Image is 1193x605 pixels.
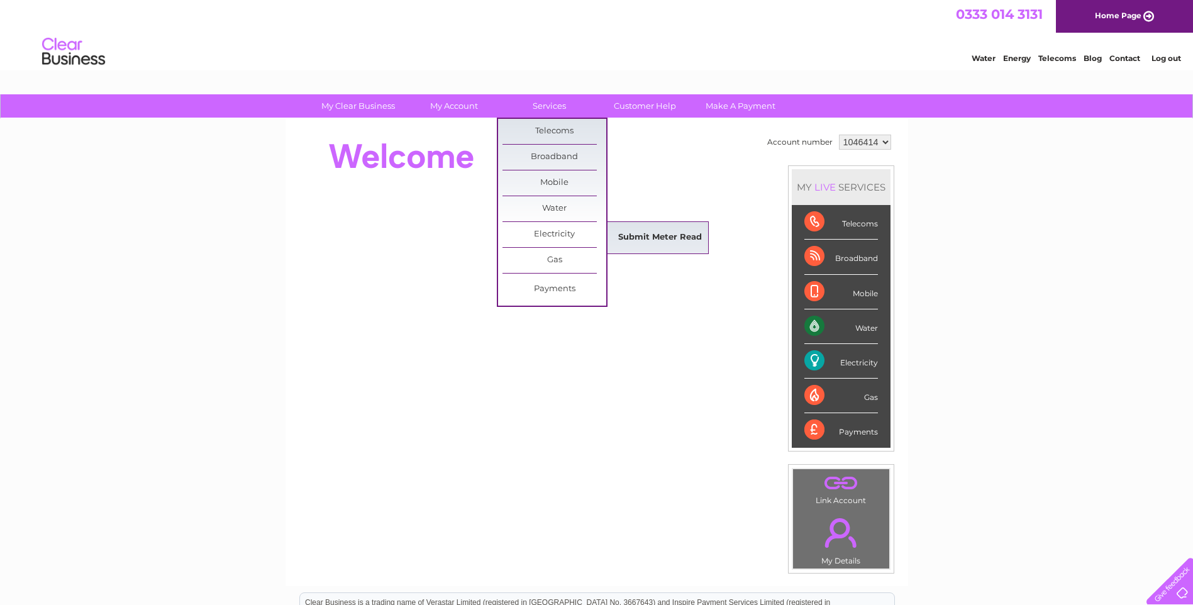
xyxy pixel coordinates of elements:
[804,205,878,240] div: Telecoms
[502,170,606,196] a: Mobile
[1109,53,1140,63] a: Contact
[792,508,890,569] td: My Details
[402,94,506,118] a: My Account
[804,275,878,309] div: Mobile
[796,472,886,494] a: .
[972,53,996,63] a: Water
[812,181,838,193] div: LIVE
[306,94,410,118] a: My Clear Business
[804,379,878,413] div: Gas
[796,511,886,555] a: .
[1151,53,1181,63] a: Log out
[1084,53,1102,63] a: Blog
[502,222,606,247] a: Electricity
[804,309,878,344] div: Water
[804,344,878,379] div: Electricity
[300,7,894,61] div: Clear Business is a trading name of Verastar Limited (registered in [GEOGRAPHIC_DATA] No. 3667643...
[689,94,792,118] a: Make A Payment
[593,94,697,118] a: Customer Help
[502,119,606,144] a: Telecoms
[804,413,878,447] div: Payments
[502,196,606,221] a: Water
[764,131,836,153] td: Account number
[804,240,878,274] div: Broadband
[956,6,1043,22] a: 0333 014 3131
[502,277,606,302] a: Payments
[502,145,606,170] a: Broadband
[792,169,891,205] div: MY SERVICES
[502,248,606,273] a: Gas
[1003,53,1031,63] a: Energy
[792,469,890,508] td: Link Account
[1038,53,1076,63] a: Telecoms
[608,225,712,250] a: Submit Meter Read
[497,94,601,118] a: Services
[42,33,106,71] img: logo.png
